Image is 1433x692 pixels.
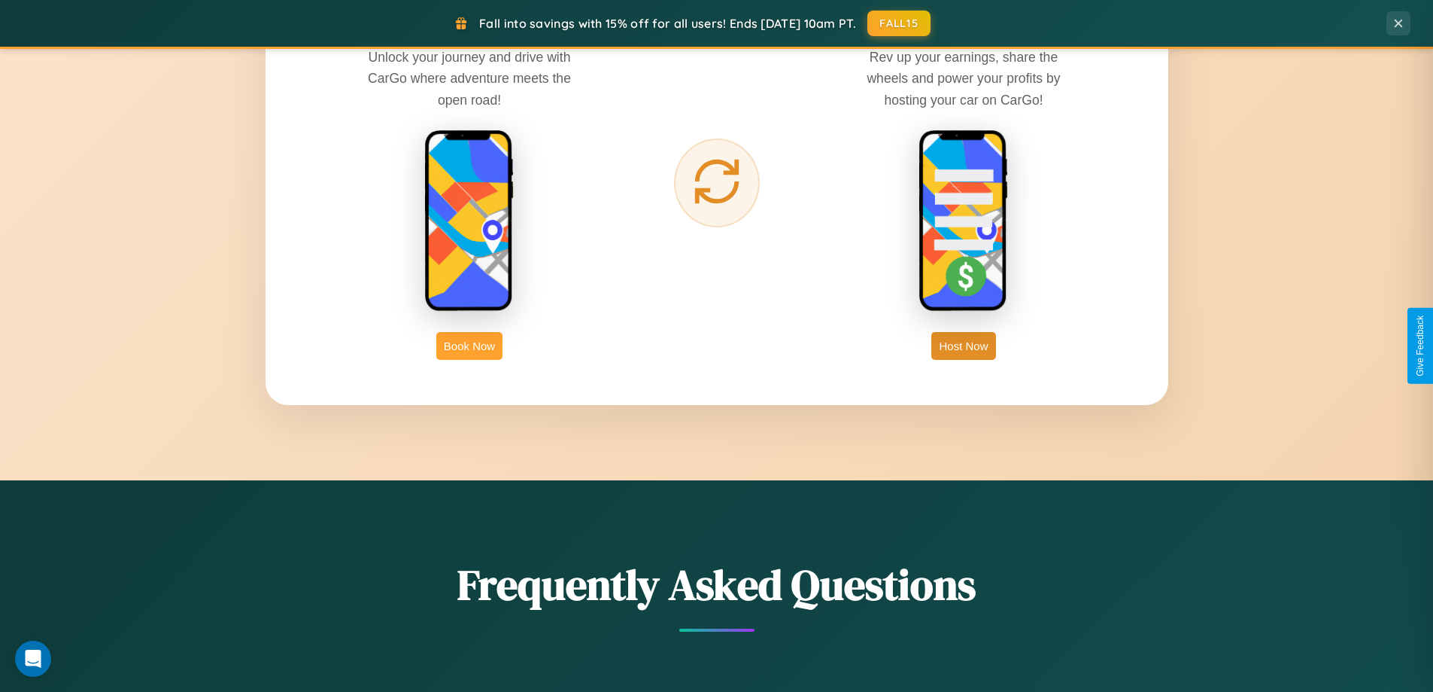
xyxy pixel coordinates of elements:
img: rent phone [424,130,515,313]
p: Rev up your earnings, share the wheels and power your profits by hosting your car on CarGo! [851,47,1076,110]
img: host phone [918,130,1009,313]
span: Fall into savings with 15% off for all users! Ends [DATE] 10am PT. [479,16,856,31]
div: Open Intercom Messenger [15,641,51,677]
button: FALL15 [867,11,931,36]
h2: Frequently Asked Questions [266,556,1168,614]
button: Host Now [931,332,995,360]
button: Book Now [436,332,502,360]
p: Unlock your journey and drive with CarGo where adventure meets the open road! [357,47,582,110]
div: Give Feedback [1415,316,1425,376]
